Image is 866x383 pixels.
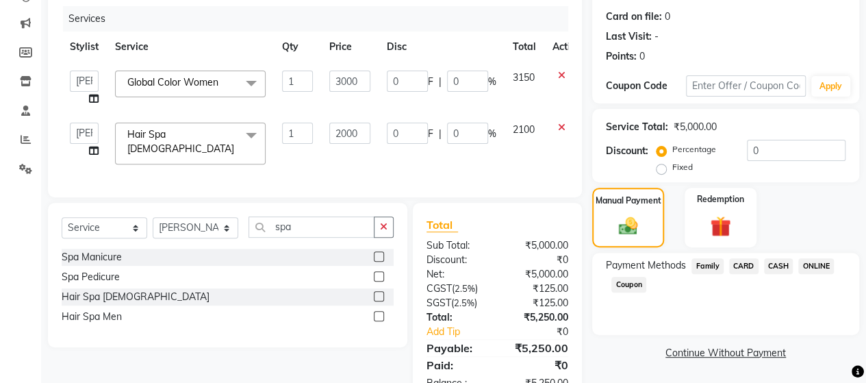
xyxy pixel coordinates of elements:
[455,283,475,294] span: 2.5%
[488,127,496,141] span: %
[426,218,458,232] span: Total
[606,258,686,273] span: Payment Methods
[606,79,686,93] div: Coupon Code
[62,32,107,62] th: Stylist
[513,71,535,84] span: 3150
[595,346,856,360] a: Continue Without Payment
[505,32,544,62] th: Total
[811,76,850,97] button: Apply
[697,193,744,206] label: Redemption
[606,120,668,134] div: Service Total:
[497,357,578,373] div: ₹0
[62,270,120,284] div: Spa Pedicure
[798,258,834,274] span: ONLINE
[674,120,717,134] div: ₹5,000.00
[234,143,240,155] a: x
[497,267,578,282] div: ₹5,000.00
[686,75,806,97] input: Enter Offer / Coupon Code
[497,282,578,296] div: ₹125.00
[613,215,644,237] img: _cash.svg
[497,238,578,253] div: ₹5,000.00
[321,32,379,62] th: Price
[665,10,670,24] div: 0
[704,214,737,239] img: _gift.svg
[497,296,578,310] div: ₹125.00
[218,76,225,88] a: x
[274,32,321,62] th: Qty
[379,32,505,62] th: Disc
[611,277,646,293] span: Coupon
[497,340,578,356] div: ₹5,250.00
[416,282,498,296] div: ( )
[439,127,442,141] span: |
[63,6,578,32] div: Services
[672,161,693,173] label: Fixed
[639,49,645,64] div: 0
[62,290,209,304] div: Hair Spa [DEMOGRAPHIC_DATA]
[249,217,374,238] input: Search or Scan
[426,282,452,295] span: CGST
[497,310,578,325] div: ₹5,250.00
[428,127,433,141] span: F
[454,297,474,308] span: 2.5%
[729,258,759,274] span: CARD
[497,253,578,267] div: ₹0
[606,49,637,64] div: Points:
[416,267,498,282] div: Net:
[416,296,498,310] div: ( )
[672,143,716,156] label: Percentage
[691,258,724,274] span: Family
[764,258,793,274] span: CASH
[513,123,535,136] span: 2100
[426,297,451,309] span: SGST
[654,29,659,44] div: -
[416,325,511,339] a: Add Tip
[606,29,652,44] div: Last Visit:
[416,253,498,267] div: Discount:
[416,310,498,325] div: Total:
[428,75,433,89] span: F
[606,10,662,24] div: Card on file:
[511,325,578,339] div: ₹0
[62,250,122,264] div: Spa Manicure
[127,128,234,155] span: Hair Spa [DEMOGRAPHIC_DATA]
[107,32,274,62] th: Service
[544,32,589,62] th: Action
[62,310,122,324] div: Hair Spa Men
[439,75,442,89] span: |
[596,195,661,207] label: Manual Payment
[127,76,218,88] span: Global Color Women
[606,144,648,158] div: Discount:
[416,340,498,356] div: Payable:
[416,238,498,253] div: Sub Total:
[416,357,498,373] div: Paid:
[488,75,496,89] span: %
